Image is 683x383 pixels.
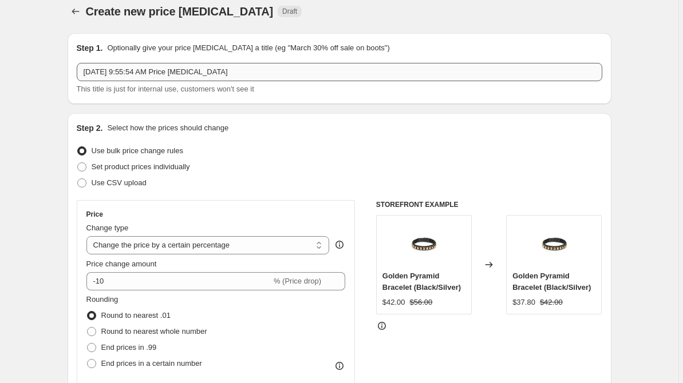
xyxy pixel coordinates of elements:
[92,146,183,155] span: Use bulk price change rules
[382,272,461,292] span: Golden Pyramid Bracelet (Black/Silver)
[92,178,147,187] span: Use CSV upload
[77,122,103,134] h2: Step 2.
[68,3,84,19] button: Price change jobs
[86,295,119,304] span: Rounding
[86,210,103,219] h3: Price
[410,297,433,308] strike: $56.00
[92,162,190,171] span: Set product prices individually
[101,343,157,352] span: End prices in .99
[334,239,345,250] div: help
[101,327,207,336] span: Round to nearest whole number
[512,272,591,292] span: Golden Pyramid Bracelet (Black/Silver)
[282,7,297,16] span: Draft
[274,277,321,285] span: % (Price drop)
[376,200,602,209] h6: STOREFRONT EXAMPLE
[382,297,405,308] div: $42.00
[107,42,389,54] p: Optionally give your price [MEDICAL_DATA] a title (eg "March 30% off sale on boots")
[101,359,202,368] span: End prices in a certain number
[107,122,228,134] p: Select how the prices should change
[540,297,563,308] strike: $42.00
[86,224,129,232] span: Change type
[86,5,274,18] span: Create new price [MEDICAL_DATA]
[401,221,447,267] img: 16_80x.jpg
[77,85,254,93] span: This title is just for internal use, customers won't see it
[86,260,157,268] span: Price change amount
[531,221,577,267] img: 16_80x.jpg
[77,63,602,81] input: 30% off holiday sale
[512,297,535,308] div: $37.80
[101,311,171,320] span: Round to nearest .01
[86,272,271,290] input: -15
[77,42,103,54] h2: Step 1.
